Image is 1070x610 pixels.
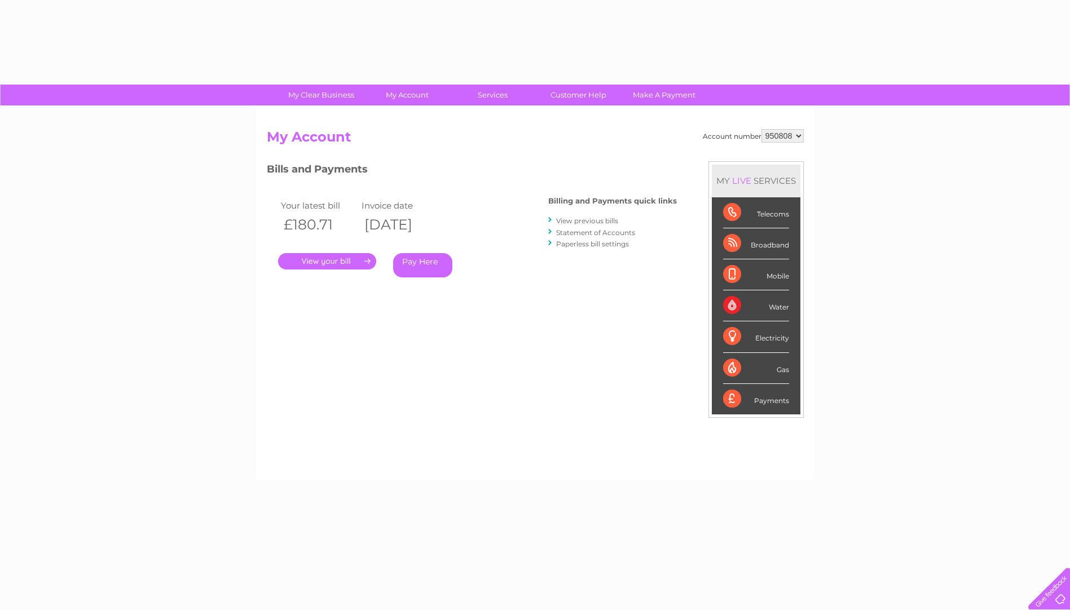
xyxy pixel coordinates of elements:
[556,240,629,248] a: Paperless bill settings
[703,129,804,143] div: Account number
[359,198,440,213] td: Invoice date
[278,213,359,236] th: £180.71
[548,197,677,205] h4: Billing and Payments quick links
[618,85,711,105] a: Make A Payment
[723,197,789,228] div: Telecoms
[267,161,677,181] h3: Bills and Payments
[275,85,368,105] a: My Clear Business
[267,129,804,151] h2: My Account
[556,228,635,237] a: Statement of Accounts
[532,85,625,105] a: Customer Help
[556,216,618,225] a: View previous bills
[723,321,789,352] div: Electricity
[393,253,452,277] a: Pay Here
[278,198,359,213] td: Your latest bill
[730,175,754,186] div: LIVE
[359,213,440,236] th: [DATE]
[723,353,789,384] div: Gas
[723,259,789,290] div: Mobile
[723,290,789,321] div: Water
[278,253,376,269] a: .
[712,165,800,197] div: MY SERVICES
[446,85,539,105] a: Services
[723,384,789,414] div: Payments
[360,85,453,105] a: My Account
[723,228,789,259] div: Broadband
